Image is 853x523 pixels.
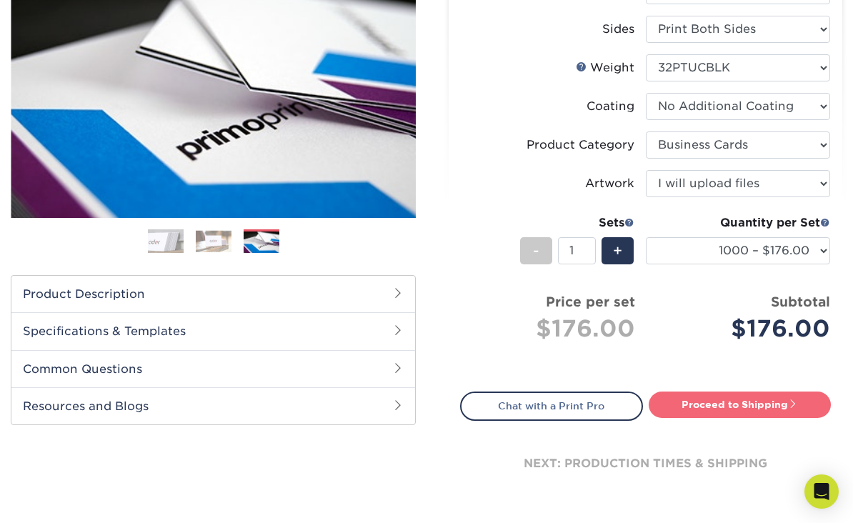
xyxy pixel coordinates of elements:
[546,294,635,309] strong: Price per set
[196,230,231,252] img: Business Cards 02
[472,312,635,346] div: $176.00
[244,230,279,255] img: Business Cards 03
[460,421,831,507] div: next: production times & shipping
[460,392,643,420] a: Chat with a Print Pro
[520,214,634,231] div: Sets
[646,214,831,231] div: Quantity per Set
[11,312,415,349] h2: Specifications & Templates
[602,21,634,38] div: Sides
[11,387,415,424] h2: Resources and Blogs
[657,312,831,346] div: $176.00
[585,175,634,192] div: Artwork
[649,392,832,417] a: Proceed to Shipping
[11,276,415,312] h2: Product Description
[587,98,634,115] div: Coating
[527,136,634,154] div: Product Category
[148,224,184,259] img: Business Cards 01
[533,240,539,261] span: -
[771,294,830,309] strong: Subtotal
[4,479,121,518] iframe: Google Customer Reviews
[613,240,622,261] span: +
[804,474,839,509] div: Open Intercom Messenger
[11,350,415,387] h2: Common Questions
[576,59,634,76] div: Weight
